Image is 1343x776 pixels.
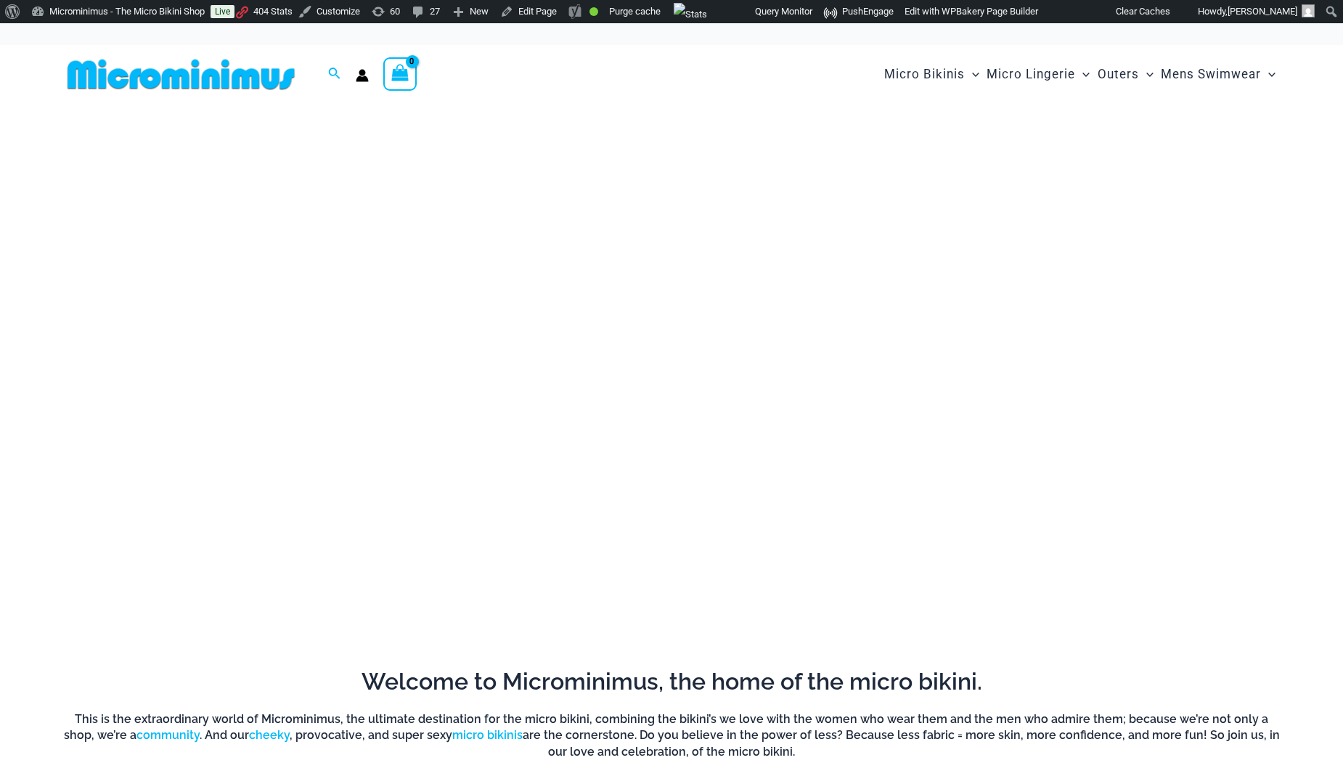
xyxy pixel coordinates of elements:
[383,57,417,91] a: View Shopping Cart, empty
[878,50,1281,99] nav: Site Navigation
[589,7,598,16] div: Good
[62,666,1281,697] h2: Welcome to Microminimus, the home of the micro bikini.
[211,5,234,18] a: Live
[1161,56,1261,93] span: Mens Swimwear
[1157,52,1279,97] a: Mens SwimwearMenu ToggleMenu Toggle
[987,56,1075,93] span: Micro Lingerie
[1094,52,1157,97] a: OutersMenu ToggleMenu Toggle
[965,56,979,93] span: Menu Toggle
[1139,56,1154,93] span: Menu Toggle
[249,728,290,742] a: cheeky
[674,3,707,26] img: Views over 48 hours. Click for more Jetpack Stats.
[1075,56,1090,93] span: Menu Toggle
[983,52,1093,97] a: Micro LingerieMenu ToggleMenu Toggle
[62,58,301,91] img: MM SHOP LOGO FLAT
[452,728,523,742] a: micro bikinis
[881,52,983,97] a: Micro BikinisMenu ToggleMenu Toggle
[136,728,200,742] a: community
[1098,56,1139,93] span: Outers
[884,56,965,93] span: Micro Bikinis
[356,69,369,82] a: Account icon link
[328,65,341,83] a: Search icon link
[1261,56,1275,93] span: Menu Toggle
[1228,6,1297,17] span: [PERSON_NAME]
[62,711,1281,760] h6: This is the extraordinary world of Microminimus, the ultimate destination for the micro bikini, c...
